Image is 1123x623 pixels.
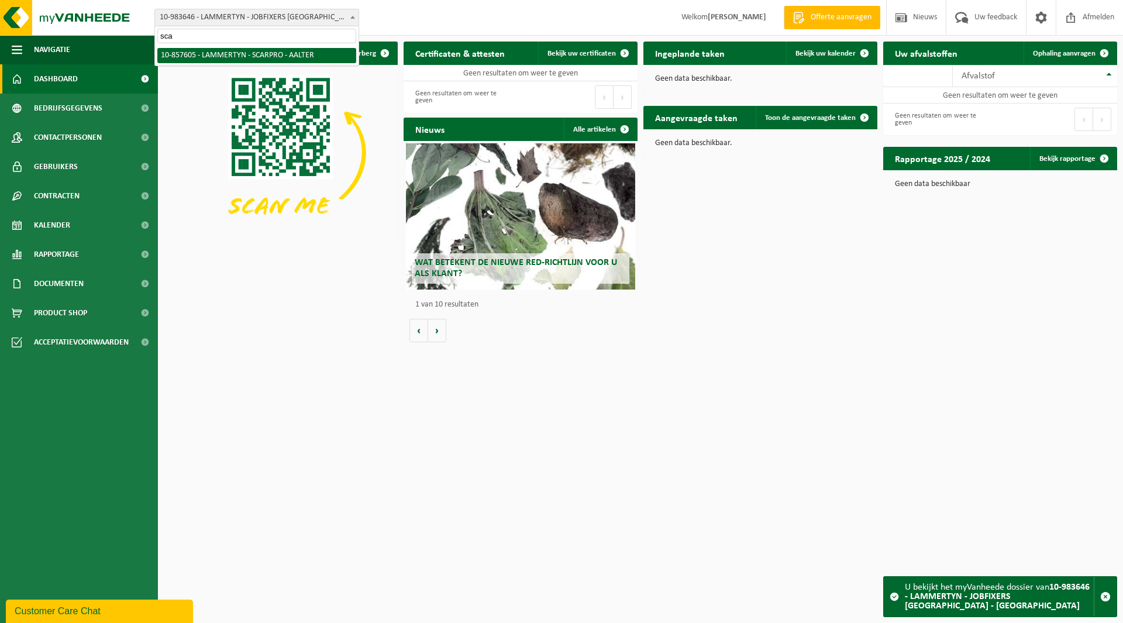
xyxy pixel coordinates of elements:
[905,577,1094,617] div: U bekijkt het myVanheede dossier van
[341,42,397,65] button: Verberg
[708,13,766,22] strong: [PERSON_NAME]
[154,9,359,26] span: 10-983646 - LAMMERTYN - JOBFIXERS OOSTENDE - OOSTENDE
[655,139,866,147] p: Geen data beschikbaar.
[564,118,636,141] a: Alle artikelen
[1093,108,1111,131] button: Next
[404,65,638,81] td: Geen resultaten om weer te geven
[164,65,398,240] img: Download de VHEPlus App
[883,42,969,64] h2: Uw afvalstoffen
[350,50,376,57] span: Verberg
[404,42,516,64] h2: Certificaten & attesten
[962,71,995,81] span: Afvalstof
[786,42,876,65] a: Bekijk uw kalender
[157,48,356,63] li: 10-857605 - LAMMERTYN - SCARPRO - AALTER
[643,42,736,64] h2: Ingeplande taken
[895,180,1105,188] p: Geen data beschikbaar
[409,84,515,110] div: Geen resultaten om weer te geven
[765,114,856,122] span: Toon de aangevraagde taken
[595,85,614,109] button: Previous
[428,319,446,342] button: Volgende
[34,152,78,181] span: Gebruikers
[34,35,70,64] span: Navigatie
[905,583,1090,611] strong: 10-983646 - LAMMERTYN - JOBFIXERS [GEOGRAPHIC_DATA] - [GEOGRAPHIC_DATA]
[784,6,880,29] a: Offerte aanvragen
[34,181,80,211] span: Contracten
[795,50,856,57] span: Bekijk uw kalender
[415,301,632,309] p: 1 van 10 resultaten
[883,87,1117,104] td: Geen resultaten om weer te geven
[655,75,866,83] p: Geen data beschikbaar.
[756,106,876,129] a: Toon de aangevraagde taken
[415,258,617,278] span: Wat betekent de nieuwe RED-richtlijn voor u als klant?
[34,328,129,357] span: Acceptatievoorwaarden
[538,42,636,65] a: Bekijk uw certificaten
[34,123,102,152] span: Contactpersonen
[808,12,874,23] span: Offerte aanvragen
[614,85,632,109] button: Next
[643,106,749,129] h2: Aangevraagde taken
[404,118,456,140] h2: Nieuws
[1030,147,1116,170] a: Bekijk rapportage
[155,9,359,26] span: 10-983646 - LAMMERTYN - JOBFIXERS OOSTENDE - OOSTENDE
[889,106,994,132] div: Geen resultaten om weer te geven
[34,211,70,240] span: Kalender
[409,319,428,342] button: Vorige
[34,64,78,94] span: Dashboard
[1074,108,1093,131] button: Previous
[547,50,616,57] span: Bekijk uw certificaten
[1024,42,1116,65] a: Ophaling aanvragen
[34,269,84,298] span: Documenten
[883,147,1002,170] h2: Rapportage 2025 / 2024
[34,94,102,123] span: Bedrijfsgegevens
[1033,50,1096,57] span: Ophaling aanvragen
[34,240,79,269] span: Rapportage
[406,143,635,290] a: Wat betekent de nieuwe RED-richtlijn voor u als klant?
[6,597,195,623] iframe: chat widget
[34,298,87,328] span: Product Shop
